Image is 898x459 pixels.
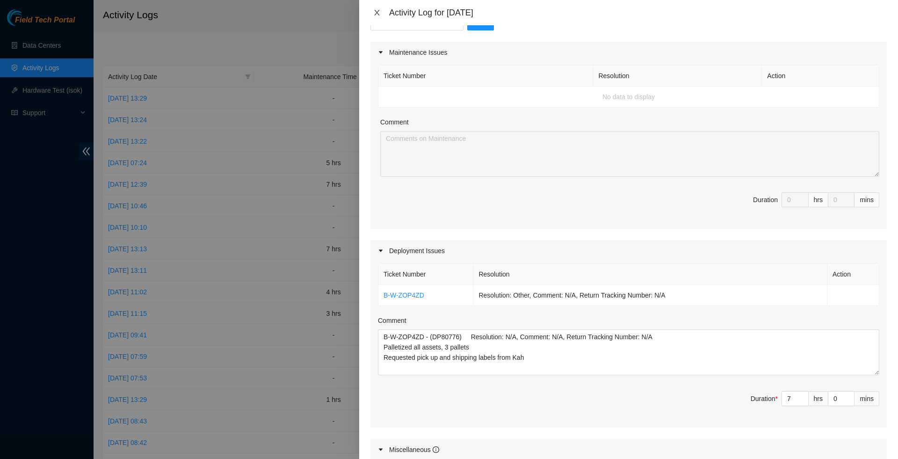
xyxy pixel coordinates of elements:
[378,50,384,55] span: caret-right
[433,446,439,453] span: info-circle
[855,192,879,207] div: mins
[380,117,409,127] label: Comment
[378,248,384,254] span: caret-right
[378,87,879,108] td: No data to display
[855,391,879,406] div: mins
[370,8,384,17] button: Close
[753,195,778,205] div: Duration
[378,315,406,326] label: Comment
[378,264,473,285] th: Ticket Number
[389,444,439,455] div: Miscellaneous
[370,240,887,262] div: Deployment Issues
[380,131,879,177] textarea: Comment
[378,66,593,87] th: Ticket Number
[378,447,384,452] span: caret-right
[370,42,887,63] div: Maintenance Issues
[809,192,828,207] div: hrs
[751,393,778,404] div: Duration
[384,291,424,299] a: B-W-ZOP4ZD
[473,264,827,285] th: Resolution
[373,9,381,16] span: close
[593,66,762,87] th: Resolution
[762,66,879,87] th: Action
[378,329,879,375] textarea: Comment
[473,285,827,306] td: Resolution: Other, Comment: N/A, Return Tracking Number: N/A
[809,391,828,406] div: hrs
[389,7,887,18] div: Activity Log for [DATE]
[827,264,879,285] th: Action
